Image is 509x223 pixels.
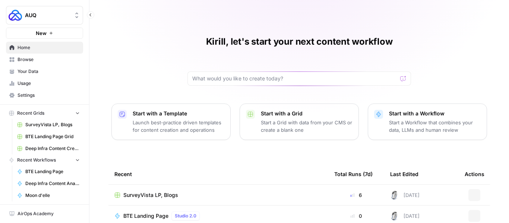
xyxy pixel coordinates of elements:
[6,28,83,39] button: New
[206,36,393,48] h1: Kirill, let's start your next content workflow
[25,145,80,152] span: Deep Infra Content Creation
[9,9,22,22] img: AUQ Logo
[6,108,83,119] button: Recent Grids
[192,75,397,82] input: What would you like to create today?
[261,119,352,134] p: Start a Grid with data from your CMS or create a blank one
[133,119,224,134] p: Launch best-practice driven templates for content creation and operations
[18,56,80,63] span: Browse
[14,143,83,154] a: Deep Infra Content Creation
[334,191,378,199] div: 6
[133,110,224,117] p: Start with a Template
[6,77,83,89] a: Usage
[390,191,420,200] div: [DATE]
[390,211,420,220] div: [DATE]
[18,80,80,87] span: Usage
[18,210,80,217] span: AirOps Academy
[114,164,322,184] div: Recent
[334,212,378,220] div: 0
[14,166,83,178] a: BTE Landing Page
[368,103,487,140] button: Start with a WorkflowStart a Workflow that combines your data, LLMs and human review
[123,212,168,220] span: BTE Landing Page
[18,44,80,51] span: Home
[6,66,83,77] a: Your Data
[240,103,359,140] button: Start with a GridStart a Grid with data from your CMS or create a blank one
[25,192,80,199] span: Moon d'elle
[14,119,83,131] a: SurveyVista LP, Blogs
[6,208,83,220] a: AirOps Academy
[114,191,322,199] a: SurveyVista LP, Blogs
[111,103,231,140] button: Start with a TemplateLaunch best-practice driven templates for content creation and operations
[390,191,399,200] img: 28dbpmxwbe1lgts1kkshuof3rm4g
[18,68,80,75] span: Your Data
[17,157,56,163] span: Recent Workflows
[6,54,83,66] a: Browse
[36,29,47,37] span: New
[6,6,83,25] button: Workspace: AUQ
[175,213,196,219] span: Studio 2.0
[14,178,83,189] a: Deep Infra Content Analysis
[6,42,83,54] a: Home
[123,191,178,199] span: SurveyVista LP, Blogs
[390,211,399,220] img: 28dbpmxwbe1lgts1kkshuof3rm4g
[389,119,481,134] p: Start a Workflow that combines your data, LLMs and human review
[114,211,322,220] a: BTE Landing PageStudio 2.0
[261,110,352,117] p: Start with a Grid
[25,168,80,175] span: BTE Landing Page
[25,133,80,140] span: BTE Landing Page Grid
[17,110,44,117] span: Recent Grids
[390,164,418,184] div: Last Edited
[14,131,83,143] a: BTE Landing Page Grid
[465,164,484,184] div: Actions
[25,12,70,19] span: AUQ
[25,180,80,187] span: Deep Infra Content Analysis
[18,92,80,99] span: Settings
[14,189,83,201] a: Moon d'elle
[389,110,481,117] p: Start with a Workflow
[334,164,373,184] div: Total Runs (7d)
[25,121,80,128] span: SurveyVista LP, Blogs
[6,89,83,101] a: Settings
[6,154,83,166] button: Recent Workflows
